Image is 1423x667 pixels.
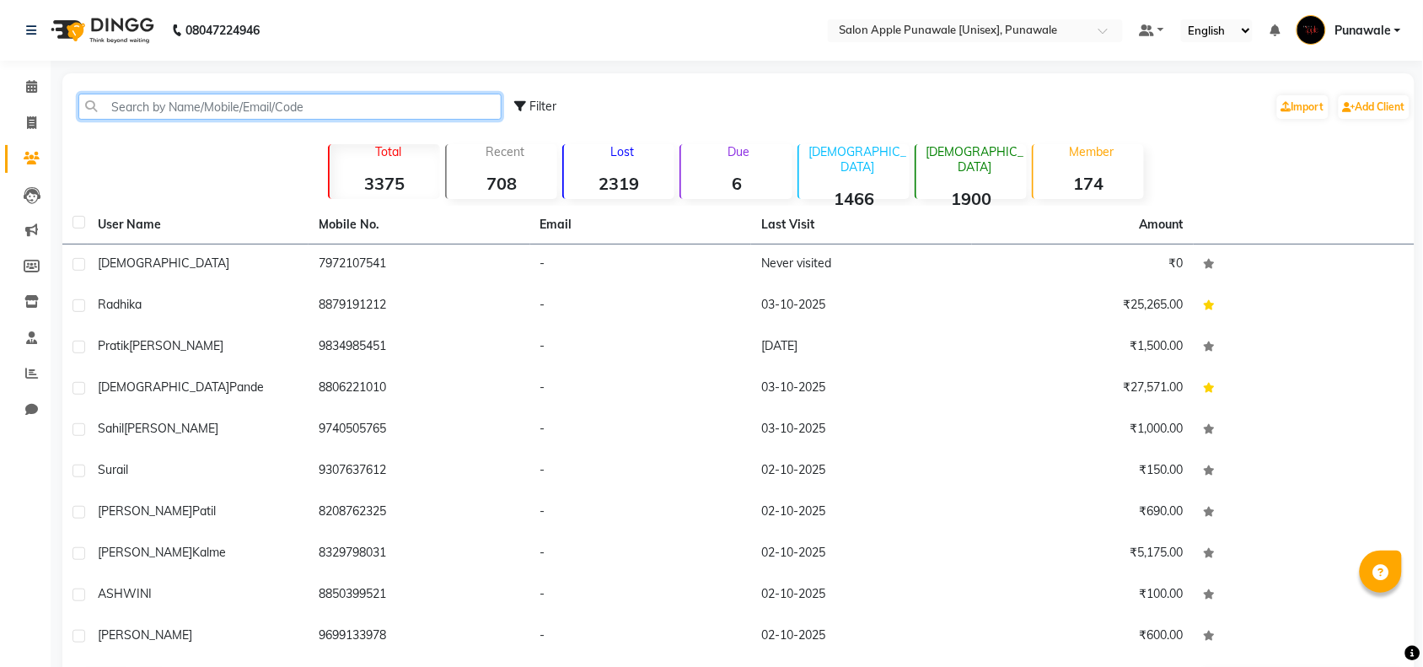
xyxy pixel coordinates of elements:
[751,286,972,327] td: 03-10-2025
[530,410,751,451] td: -
[972,492,1193,534] td: ₹690.00
[98,586,152,601] span: ASHWINI
[229,379,264,395] span: Pande
[530,286,751,327] td: -
[336,144,440,159] p: Total
[751,492,972,534] td: 02-10-2025
[309,451,529,492] td: 9307637612
[1297,15,1326,45] img: Punawale
[972,451,1193,492] td: ₹150.00
[530,206,751,245] th: Email
[309,410,529,451] td: 9740505765
[530,368,751,410] td: -
[43,7,158,54] img: logo
[309,616,529,658] td: 9699133978
[972,327,1193,368] td: ₹1,500.00
[972,575,1193,616] td: ₹100.00
[530,534,751,575] td: -
[98,256,229,271] span: [DEMOGRAPHIC_DATA]
[98,421,124,436] span: Sahil
[685,144,792,159] p: Due
[185,7,260,54] b: 08047224946
[192,545,226,560] span: Kalme
[751,575,972,616] td: 02-10-2025
[799,188,910,209] strong: 1466
[1040,144,1144,159] p: Member
[681,173,792,194] strong: 6
[98,503,192,519] span: [PERSON_NAME]
[530,327,751,368] td: -
[972,616,1193,658] td: ₹600.00
[98,627,192,643] span: [PERSON_NAME]
[98,297,142,312] span: Radhika
[309,245,529,286] td: 7972107541
[972,534,1193,575] td: ₹5,175.00
[530,492,751,534] td: -
[530,451,751,492] td: -
[98,462,128,477] span: surail
[309,206,529,245] th: Mobile No.
[129,338,223,353] span: [PERSON_NAME]
[972,286,1193,327] td: ₹25,265.00
[751,616,972,658] td: 02-10-2025
[192,503,216,519] span: Patil
[309,368,529,410] td: 8806221010
[972,410,1193,451] td: ₹1,000.00
[530,245,751,286] td: -
[1277,95,1329,119] a: Import
[530,575,751,616] td: -
[330,173,440,194] strong: 3375
[916,188,1027,209] strong: 1900
[88,206,309,245] th: User Name
[98,379,229,395] span: [DEMOGRAPHIC_DATA]
[751,368,972,410] td: 03-10-2025
[1034,173,1144,194] strong: 174
[751,245,972,286] td: Never visited
[98,338,129,353] span: Pratik
[972,368,1193,410] td: ₹27,571.00
[529,99,556,114] span: Filter
[571,144,674,159] p: Lost
[124,421,218,436] span: [PERSON_NAME]
[923,144,1027,175] p: [DEMOGRAPHIC_DATA]
[309,327,529,368] td: 9834985451
[309,492,529,534] td: 8208762325
[1339,95,1410,119] a: Add Client
[751,327,972,368] td: [DATE]
[751,451,972,492] td: 02-10-2025
[806,144,910,175] p: [DEMOGRAPHIC_DATA]
[751,206,972,245] th: Last Visit
[78,94,502,120] input: Search by Name/Mobile/Email/Code
[972,245,1193,286] td: ₹0
[309,534,529,575] td: 8329798031
[98,545,192,560] span: [PERSON_NAME]
[309,286,529,327] td: 8879191212
[751,534,972,575] td: 02-10-2025
[454,144,557,159] p: Recent
[1130,206,1194,244] th: Amount
[530,616,751,658] td: -
[564,173,674,194] strong: 2319
[309,575,529,616] td: 8850399521
[447,173,557,194] strong: 708
[1334,22,1391,40] span: Punawale
[751,410,972,451] td: 03-10-2025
